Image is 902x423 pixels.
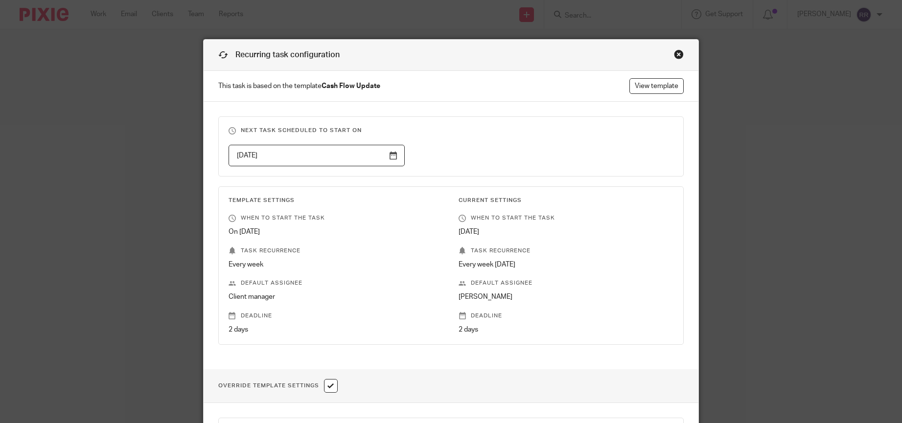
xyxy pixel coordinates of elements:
[459,247,673,255] p: Task recurrence
[229,127,674,134] h3: Next task scheduled to start on
[229,260,443,269] p: Every week
[229,247,443,255] p: Task recurrence
[459,214,673,222] p: When to start the task
[674,49,684,59] div: Close this dialog window
[218,379,338,393] h1: Override Template Settings
[459,260,673,269] p: Every week [DATE]
[459,197,673,204] h3: Current Settings
[629,78,684,94] a: View template
[229,325,443,334] p: 2 days
[229,197,443,204] h3: Template Settings
[229,214,443,222] p: When to start the task
[229,279,443,287] p: Default assignee
[459,325,673,334] p: 2 days
[229,312,443,320] p: Deadline
[459,279,673,287] p: Default assignee
[322,83,380,89] strong: Cash Flow Update
[459,292,673,302] p: [PERSON_NAME]
[459,312,673,320] p: Deadline
[229,227,443,237] p: On [DATE]
[218,49,340,61] h1: Recurring task configuration
[229,292,443,302] p: Client manager
[218,81,380,91] span: This task is based on the template
[459,227,673,237] p: [DATE]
